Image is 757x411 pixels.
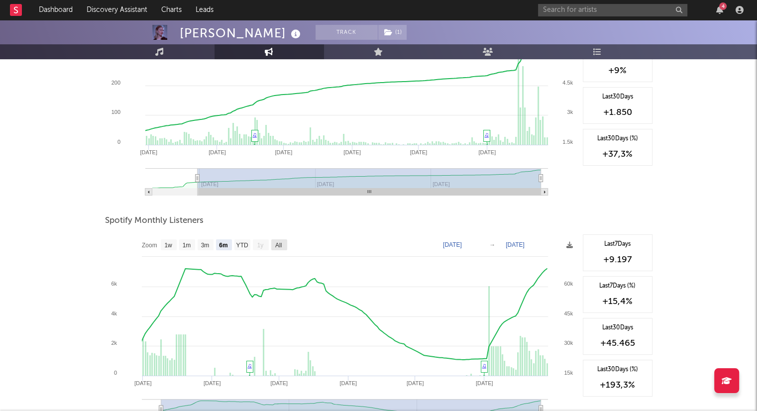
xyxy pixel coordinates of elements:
[588,240,647,249] div: Last 7 Days
[485,131,489,137] a: ♫
[564,370,573,376] text: 15k
[588,323,647,332] div: Last 30 Days
[111,109,120,115] text: 100
[316,25,378,40] button: Track
[201,242,209,249] text: 3m
[588,254,647,266] div: +9.197
[588,93,647,102] div: Last 30 Days
[105,215,204,227] span: Spotify Monthly Listeners
[588,296,647,308] div: +15,4 %
[410,149,427,155] text: [DATE]
[478,149,496,155] text: [DATE]
[270,380,288,386] text: [DATE]
[588,379,647,391] div: +193,3 %
[588,337,647,349] div: +45.465
[378,25,407,40] span: ( 1 )
[209,149,226,155] text: [DATE]
[443,241,462,248] text: [DATE]
[562,80,573,86] text: 4.5k
[111,340,117,346] text: 2k
[538,4,687,16] input: Search for artists
[248,362,252,368] a: ♫
[111,281,117,287] text: 6k
[562,139,573,145] text: 1.5k
[564,310,573,316] text: 45k
[588,106,647,118] div: +1.850
[111,310,117,316] text: 4k
[219,242,227,249] text: 6m
[588,365,647,374] div: Last 30 Days (%)
[117,139,120,145] text: 0
[142,242,157,249] text: Zoom
[588,148,647,160] div: +37,3 %
[482,362,486,368] a: ♫
[489,241,495,248] text: →
[564,281,573,287] text: 60k
[164,242,172,249] text: 1w
[236,242,248,249] text: YTD
[113,370,116,376] text: 0
[475,380,493,386] text: [DATE]
[564,340,573,346] text: 30k
[506,241,525,248] text: [DATE]
[716,6,723,14] button: 4
[719,2,727,10] div: 4
[140,149,157,155] text: [DATE]
[275,242,281,249] text: All
[111,80,120,86] text: 200
[257,242,263,249] text: 1y
[588,134,647,143] div: Last 30 Days (%)
[378,25,407,40] button: (1)
[134,380,151,386] text: [DATE]
[180,25,303,41] div: [PERSON_NAME]
[339,380,357,386] text: [DATE]
[203,380,220,386] text: [DATE]
[406,380,424,386] text: [DATE]
[182,242,191,249] text: 1m
[588,65,647,77] div: +9 %
[588,282,647,291] div: Last 7 Days (%)
[343,149,361,155] text: [DATE]
[567,109,573,115] text: 3k
[275,149,292,155] text: [DATE]
[253,131,257,137] a: ♫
